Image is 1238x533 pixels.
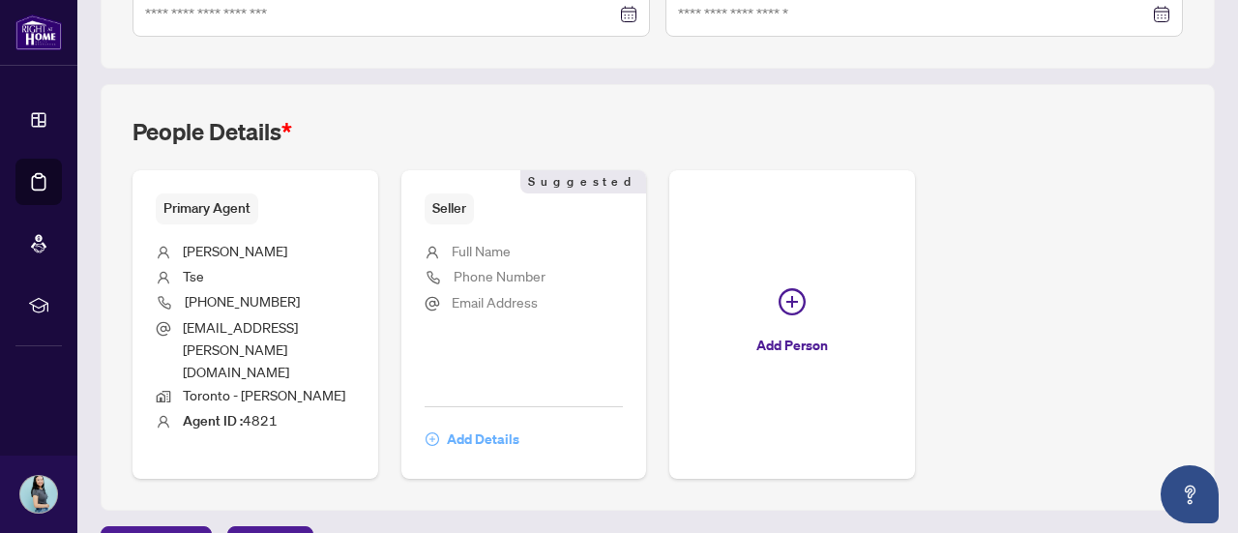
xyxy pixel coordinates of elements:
[183,386,345,403] span: Toronto - [PERSON_NAME]
[185,292,300,310] span: [PHONE_NUMBER]
[183,412,243,429] b: Agent ID :
[447,424,519,455] span: Add Details
[1161,465,1219,523] button: Open asap
[520,170,646,193] span: Suggested
[454,267,545,284] span: Phone Number
[779,288,806,315] span: plus-circle
[183,318,298,381] span: [EMAIL_ADDRESS][PERSON_NAME][DOMAIN_NAME]
[756,330,828,361] span: Add Person
[452,242,511,259] span: Full Name
[425,423,520,456] button: Add Details
[452,293,538,311] span: Email Address
[183,411,278,429] span: 4821
[425,193,474,223] span: Seller
[20,476,57,513] img: Profile Icon
[183,267,204,284] span: Tse
[426,432,439,446] span: plus-circle
[183,242,287,259] span: [PERSON_NAME]
[669,170,915,479] button: Add Person
[15,15,62,50] img: logo
[156,193,258,223] span: Primary Agent
[133,116,292,147] h2: People Details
